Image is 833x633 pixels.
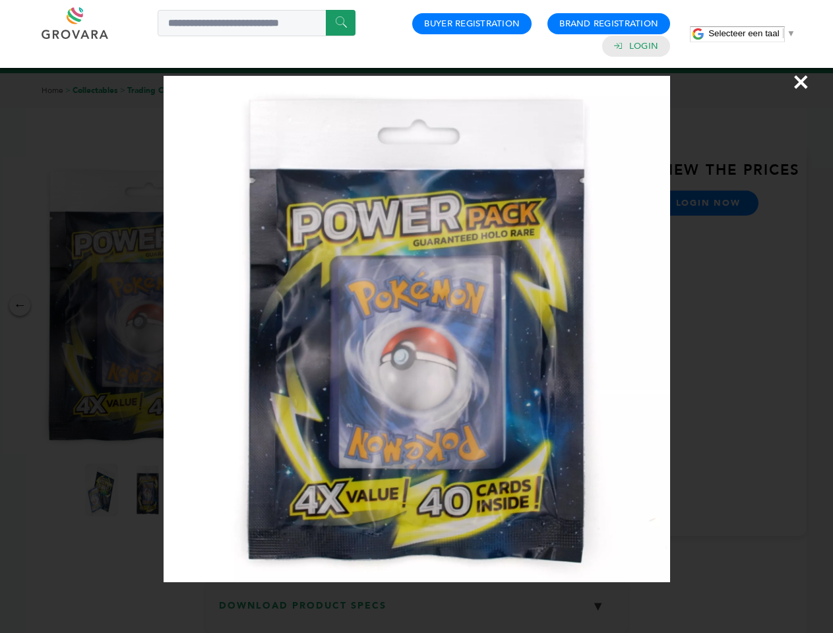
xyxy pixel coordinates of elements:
input: Search a product or brand... [158,10,355,36]
span: ▼ [787,28,795,38]
a: Buyer Registration [424,18,520,30]
img: Image Preview [164,76,670,582]
span: × [792,63,810,100]
span: Selecteer een taal [708,28,779,38]
a: Login [629,40,658,52]
a: Brand Registration [559,18,658,30]
a: Selecteer een taal​ [708,28,795,38]
span: ​ [783,28,784,38]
